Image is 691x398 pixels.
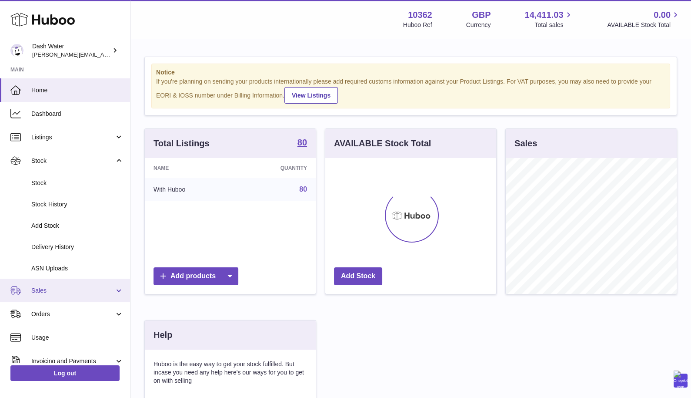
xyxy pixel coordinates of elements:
[284,87,338,104] a: View Listings
[524,9,573,29] a: 14,411.03 Total sales
[31,133,114,142] span: Listings
[31,110,124,118] span: Dashboard
[654,9,671,21] span: 0.00
[156,68,665,77] strong: Notice
[524,9,563,21] span: 14,411.03
[235,158,316,178] th: Quantity
[297,138,307,147] strong: 80
[154,267,238,285] a: Add products
[31,310,114,318] span: Orders
[534,21,573,29] span: Total sales
[514,138,537,149] h3: Sales
[334,267,382,285] a: Add Stock
[31,86,124,94] span: Home
[31,334,124,342] span: Usage
[472,9,491,21] strong: GBP
[154,329,172,341] h3: Help
[31,157,114,165] span: Stock
[145,158,235,178] th: Name
[466,21,491,29] div: Currency
[10,44,23,57] img: james@dash-water.com
[334,138,431,149] h3: AVAILABLE Stock Total
[154,138,210,149] h3: Total Listings
[297,138,307,148] a: 80
[154,360,307,385] p: Huboo is the easy way to get your stock fulfilled. But incase you need any help here's our ways f...
[31,200,124,209] span: Stock History
[31,264,124,273] span: ASN Uploads
[403,21,432,29] div: Huboo Ref
[607,9,681,29] a: 0.00 AVAILABLE Stock Total
[299,186,307,193] a: 80
[31,357,114,365] span: Invoicing and Payments
[10,365,120,381] a: Log out
[31,222,124,230] span: Add Stock
[607,21,681,29] span: AVAILABLE Stock Total
[31,287,114,295] span: Sales
[32,51,174,58] span: [PERSON_NAME][EMAIL_ADDRESS][DOMAIN_NAME]
[31,243,124,251] span: Delivery History
[31,179,124,187] span: Stock
[32,42,110,59] div: Dash Water
[145,178,235,201] td: With Huboo
[408,9,432,21] strong: 10362
[156,78,665,104] div: If you're planning on sending your products internationally please add required customs informati...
